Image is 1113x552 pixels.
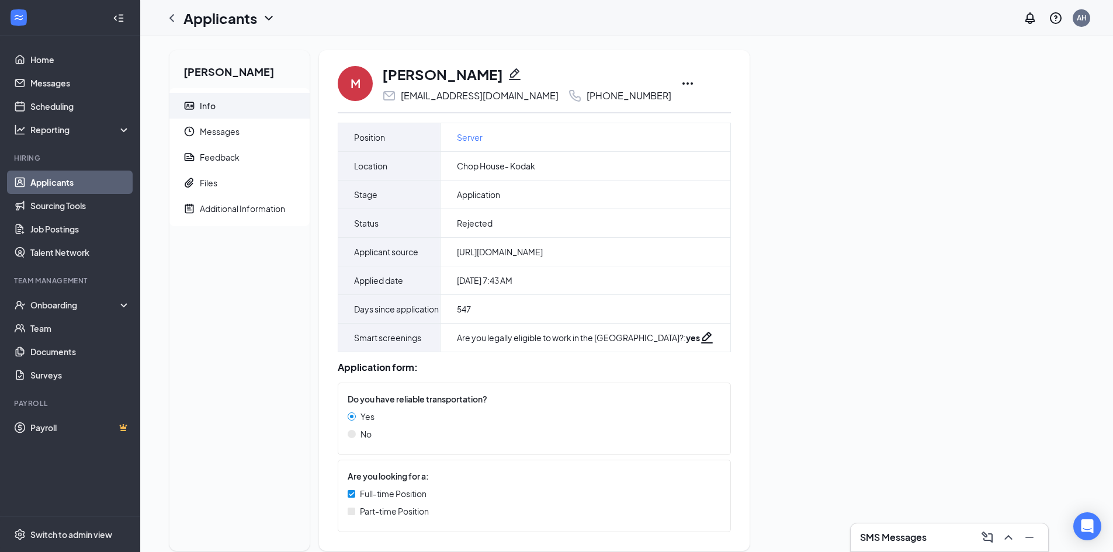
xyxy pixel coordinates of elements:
a: PayrollCrown [30,416,130,439]
a: Talent Network [30,241,130,264]
span: Position [354,130,385,144]
button: Minimize [1020,528,1039,547]
svg: Settings [14,529,26,540]
span: Yes [360,410,375,423]
div: [PHONE_NUMBER] [587,90,671,102]
span: Rejected [457,217,493,229]
a: Applicants [30,171,130,194]
a: Sourcing Tools [30,194,130,217]
a: Messages [30,71,130,95]
svg: ChevronDown [262,11,276,25]
a: Scheduling [30,95,130,118]
svg: Notifications [1023,11,1037,25]
svg: Ellipses [681,77,695,91]
span: Chop House- Kodak [457,160,535,172]
a: Surveys [30,363,130,387]
a: ContactCardInfo [169,93,310,119]
a: Server [457,131,483,144]
span: Full-time Position [360,487,427,500]
div: Payroll [14,398,128,408]
svg: Collapse [113,12,124,24]
button: ComposeMessage [978,528,997,547]
a: Home [30,48,130,71]
h3: SMS Messages [860,531,927,544]
a: Team [30,317,130,340]
svg: ContactCard [183,100,195,112]
svg: Clock [183,126,195,137]
a: PaperclipFiles [169,170,310,196]
svg: Email [382,89,396,103]
div: AH [1077,13,1087,23]
span: Applicant source [354,245,418,259]
span: Applied date [354,273,403,287]
svg: NoteActive [183,203,195,214]
a: Documents [30,340,130,363]
div: Feedback [200,151,240,163]
span: [URL][DOMAIN_NAME] [457,246,543,258]
div: Onboarding [30,299,120,311]
span: No [360,428,372,440]
svg: WorkstreamLogo [13,12,25,23]
svg: Pencil [700,331,714,345]
span: [DATE] 7:43 AM [457,275,512,286]
span: Location [354,159,387,173]
a: NoteActiveAdditional Information [169,196,310,221]
h1: [PERSON_NAME] [382,64,503,84]
div: Team Management [14,276,128,286]
svg: Minimize [1022,530,1036,544]
span: Application [457,189,500,200]
svg: Report [183,151,195,163]
strong: yes [686,332,700,343]
button: ChevronUp [999,528,1018,547]
h2: [PERSON_NAME] [169,50,310,88]
svg: QuestionInfo [1049,11,1063,25]
svg: Analysis [14,124,26,136]
div: Switch to admin view [30,529,112,540]
span: Smart screenings [354,331,421,345]
span: Part-time Position [360,505,429,518]
div: Files [200,177,217,189]
a: ClockMessages [169,119,310,144]
div: [EMAIL_ADDRESS][DOMAIN_NAME] [401,90,559,102]
svg: ChevronLeft [165,11,179,25]
h1: Applicants [183,8,257,28]
a: Job Postings [30,217,130,241]
div: M [351,75,360,92]
div: Info [200,100,216,112]
span: Do you have reliable transportation? [348,393,487,405]
a: ReportFeedback [169,144,310,170]
svg: Pencil [508,67,522,81]
svg: ChevronUp [1001,530,1015,544]
div: Application form: [338,362,731,373]
div: Additional Information [200,203,285,214]
span: Are you looking for a: [348,470,429,482]
span: 547 [457,303,471,315]
span: Status [354,216,379,230]
svg: UserCheck [14,299,26,311]
svg: ComposeMessage [980,530,994,544]
svg: Phone [568,89,582,103]
span: Messages [200,119,300,144]
svg: Paperclip [183,177,195,189]
div: Reporting [30,124,131,136]
span: Stage [354,188,377,202]
div: Are you legally eligible to work in the [GEOGRAPHIC_DATA]? : [457,332,700,343]
div: Open Intercom Messenger [1073,512,1101,540]
div: Hiring [14,153,128,163]
span: Days since application [354,302,439,316]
